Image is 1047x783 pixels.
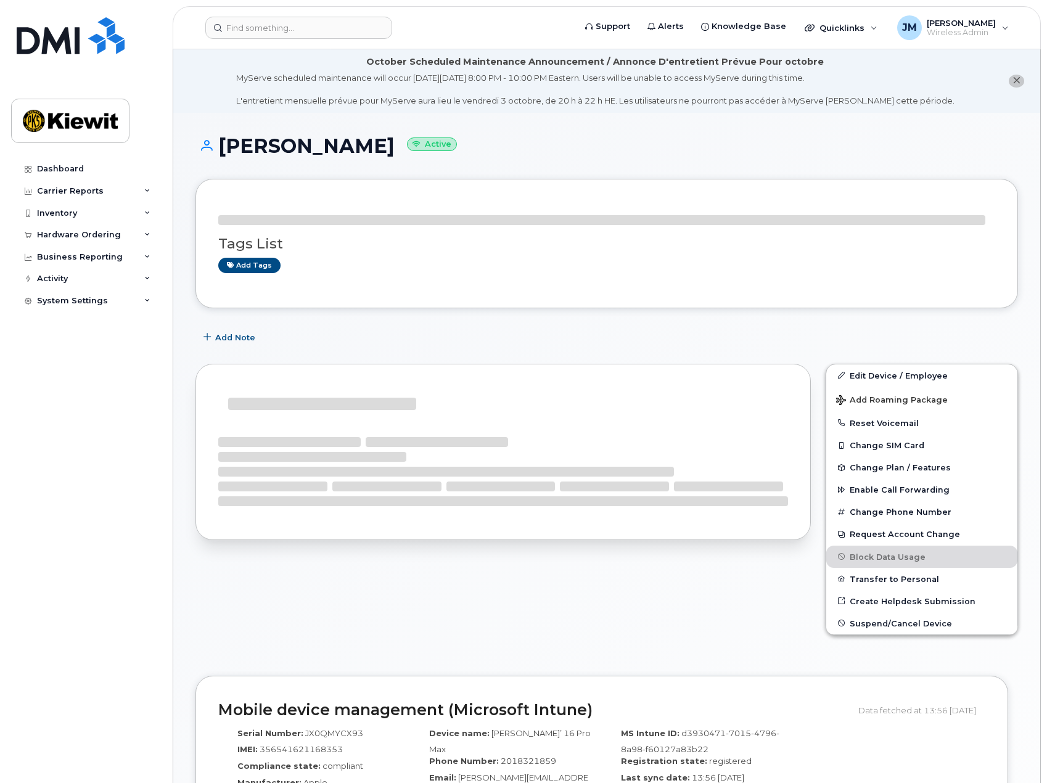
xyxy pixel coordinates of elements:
[826,412,1017,434] button: Reset Voicemail
[195,135,1018,157] h1: [PERSON_NAME]
[826,523,1017,545] button: Request Account Change
[826,590,1017,612] a: Create Helpdesk Submission
[709,756,752,766] span: registered
[826,612,1017,634] button: Suspend/Cancel Device
[621,728,779,755] span: d3930471-7015-4796-8a98-f60127a83b22
[1009,75,1024,88] button: close notification
[407,137,457,152] small: Active
[826,387,1017,412] button: Add Roaming Package
[621,728,680,739] label: MS Intune ID:
[858,699,985,722] div: Data fetched at 13:56 [DATE]
[322,761,363,771] span: compliant
[826,568,1017,590] button: Transfer to Personal
[429,755,499,767] label: Phone Number:
[429,728,490,739] label: Device name:
[501,756,556,766] span: 2018321859
[260,744,343,754] span: 356541621168353
[237,744,258,755] label: IMEI:
[237,760,321,772] label: Compliance state:
[826,456,1017,478] button: Change Plan / Features
[218,258,281,273] a: Add tags
[826,478,1017,501] button: Enable Call Forwarding
[826,546,1017,568] button: Block Data Usage
[305,728,363,738] span: JX0QMYCX93
[826,501,1017,523] button: Change Phone Number
[621,755,707,767] label: Registration state:
[429,728,591,755] span: [PERSON_NAME]’ 16 Pro Max
[236,72,955,107] div: MyServe scheduled maintenance will occur [DATE][DATE] 8:00 PM - 10:00 PM Eastern. Users will be u...
[215,332,255,343] span: Add Note
[218,236,995,252] h3: Tags List
[692,773,744,782] span: 13:56 [DATE]
[237,728,303,739] label: Serial Number:
[195,327,266,349] button: Add Note
[850,463,951,472] span: Change Plan / Features
[850,618,952,628] span: Suspend/Cancel Device
[826,364,1017,387] a: Edit Device / Employee
[836,395,948,407] span: Add Roaming Package
[826,434,1017,456] button: Change SIM Card
[366,55,824,68] div: October Scheduled Maintenance Announcement / Annonce D'entretient Prévue Pour octobre
[850,485,950,494] span: Enable Call Forwarding
[218,702,849,719] h2: Mobile device management (Microsoft Intune)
